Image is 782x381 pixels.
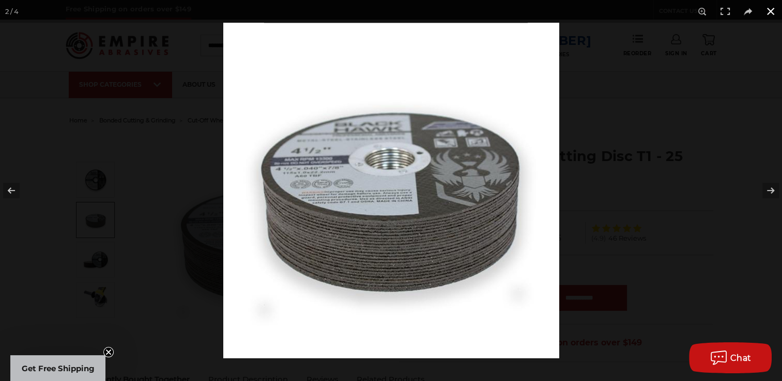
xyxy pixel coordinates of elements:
button: Next (arrow right) [746,165,782,216]
span: Get Free Shipping [22,363,95,373]
button: Close teaser [103,347,114,357]
div: Get Free ShippingClose teaser [10,355,105,381]
button: Chat [689,342,772,373]
span: Chat [730,353,752,363]
img: 4.5_Pack_of_Cutting_Discs__35083.1702321727.jpg [223,23,559,358]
